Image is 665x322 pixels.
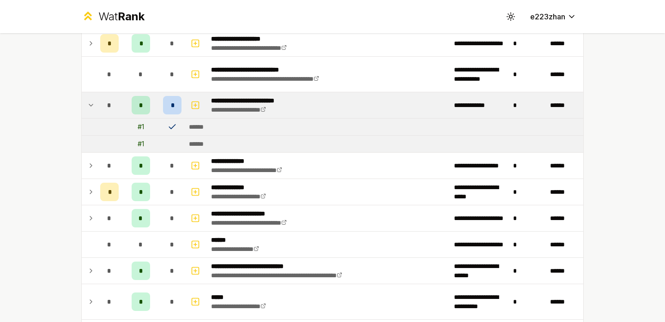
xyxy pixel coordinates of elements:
a: WatRank [81,9,145,24]
div: # 1 [138,122,144,131]
button: e223zhan [523,8,584,25]
span: Rank [118,10,145,23]
span: e223zhan [530,11,565,22]
div: # 1 [138,139,144,149]
div: Wat [98,9,145,24]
